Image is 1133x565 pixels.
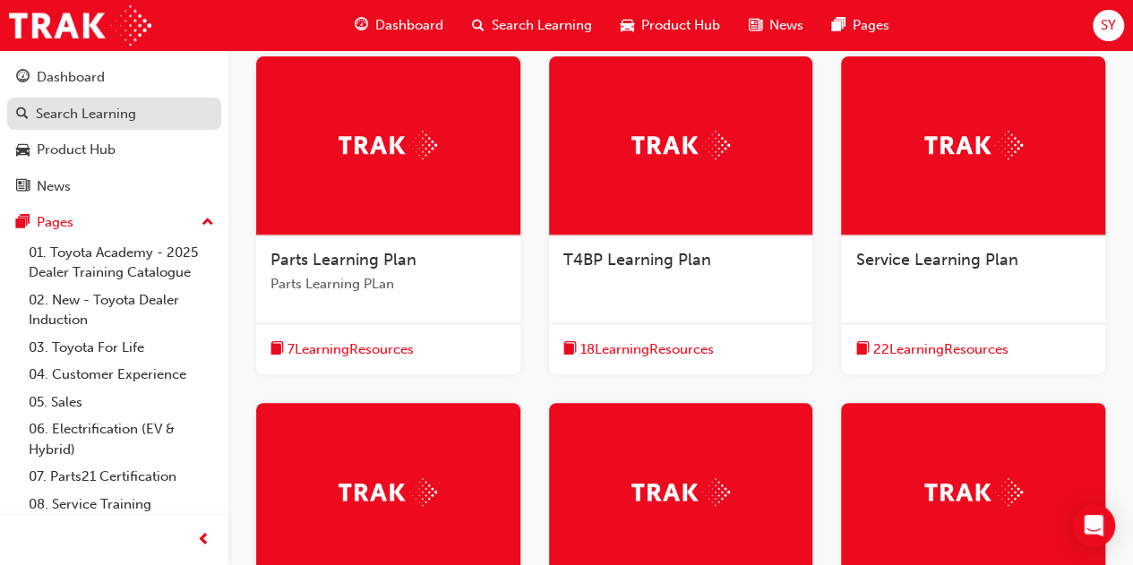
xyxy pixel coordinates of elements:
[7,170,221,203] a: News
[631,131,730,158] img: Trak
[16,215,30,231] span: pages-icon
[202,211,214,235] span: up-icon
[855,250,1017,270] span: Service Learning Plan
[21,239,221,287] a: 01. Toyota Academy - 2025 Dealer Training Catalogue
[749,14,762,37] span: news-icon
[21,361,221,389] a: 04. Customer Experience
[21,463,221,491] a: 07. Parts21 Certification
[872,339,1008,360] span: 22 Learning Resources
[1072,504,1115,547] div: Open Intercom Messenger
[7,133,221,167] a: Product Hub
[288,339,414,360] span: 7 Learning Resources
[853,15,889,36] span: Pages
[818,7,904,44] a: pages-iconPages
[1101,15,1116,36] span: SY
[256,56,520,375] a: TrakParts Learning PlanParts Learning PLanbook-icon7LearningResources
[631,478,730,506] img: Trak
[16,70,30,86] span: guage-icon
[563,338,714,361] button: book-icon18LearningResources
[340,7,458,44] a: guage-iconDashboard
[458,7,606,44] a: search-iconSearch Learning
[7,57,221,206] button: DashboardSearch LearningProduct HubNews
[21,415,221,463] a: 06. Electrification (EV & Hybrid)
[270,250,416,270] span: Parts Learning Plan
[641,15,720,36] span: Product Hub
[832,14,845,37] span: pages-icon
[855,338,869,361] span: book-icon
[37,212,73,233] div: Pages
[7,206,221,239] button: Pages
[21,389,221,416] a: 05. Sales
[472,14,485,37] span: search-icon
[355,14,368,37] span: guage-icon
[197,529,210,552] span: prev-icon
[16,179,30,195] span: news-icon
[924,478,1023,506] img: Trak
[21,491,221,518] a: 08. Service Training
[9,5,151,46] img: Trak
[270,274,506,295] span: Parts Learning PLan
[21,287,221,334] a: 02. New - Toyota Dealer Induction
[734,7,818,44] a: news-iconNews
[563,338,577,361] span: book-icon
[37,67,105,88] div: Dashboard
[1093,10,1124,41] button: SY
[841,56,1105,375] a: TrakService Learning Planbook-icon22LearningResources
[606,7,734,44] a: car-iconProduct Hub
[563,250,711,270] span: T4BP Learning Plan
[339,478,437,506] img: Trak
[924,131,1023,158] img: Trak
[270,338,414,361] button: book-icon7LearningResources
[621,14,634,37] span: car-icon
[580,339,714,360] span: 18 Learning Resources
[16,142,30,158] span: car-icon
[339,131,437,158] img: Trak
[7,98,221,131] a: Search Learning
[37,140,116,160] div: Product Hub
[36,104,136,124] div: Search Learning
[769,15,803,36] span: News
[549,56,813,375] a: TrakT4BP Learning Planbook-icon18LearningResources
[21,334,221,362] a: 03. Toyota For Life
[375,15,443,36] span: Dashboard
[492,15,592,36] span: Search Learning
[7,61,221,94] a: Dashboard
[37,176,71,197] div: News
[855,338,1008,361] button: book-icon22LearningResources
[270,338,284,361] span: book-icon
[16,107,29,123] span: search-icon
